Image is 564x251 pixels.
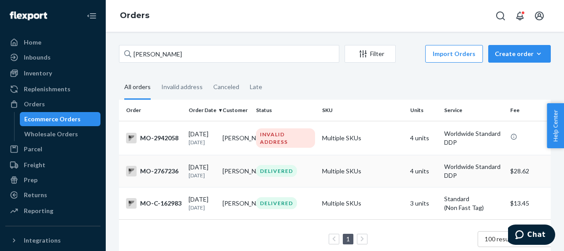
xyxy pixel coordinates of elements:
div: Canceled [213,75,239,98]
button: Help Center [547,103,564,148]
a: Returns [5,188,100,202]
a: Wholesale Orders [20,127,101,141]
div: Orders [24,100,45,109]
div: INVALID ADDRESS [256,128,315,148]
div: Wholesale Orders [24,130,78,139]
div: (Non Fast Tag) [444,203,503,212]
p: Standard [444,195,503,203]
div: Customer [223,106,249,114]
img: Flexport logo [10,11,47,20]
a: Reporting [5,204,100,218]
button: Integrations [5,233,100,247]
a: Freight [5,158,100,172]
td: 3 units [407,187,441,219]
p: Worldwide Standard DDP [444,129,503,147]
ol: breadcrumbs [113,3,156,29]
button: Filter [345,45,396,63]
a: Ecommerce Orders [20,112,101,126]
div: Inbounds [24,53,51,62]
button: Import Orders [425,45,483,63]
th: SKU [319,100,407,121]
td: [PERSON_NAME] [219,155,253,187]
td: [PERSON_NAME] [219,187,253,219]
div: Reporting [24,206,53,215]
div: Create order [495,49,544,58]
div: Ecommerce Orders [24,115,81,124]
th: Status [252,100,319,121]
button: Close Navigation [83,7,100,25]
input: Search orders [119,45,339,63]
td: 4 units [407,155,441,187]
td: Multiple SKUs [319,155,407,187]
th: Service [441,100,507,121]
a: Page 1 is your current page [345,235,352,243]
th: Order [119,100,185,121]
span: 100 results per page [485,235,542,243]
div: MO-2767236 [126,166,182,176]
p: Worldwide Standard DDP [444,162,503,180]
div: [DATE] [189,130,215,146]
a: Inventory [5,66,100,80]
a: Orders [5,97,100,111]
div: Returns [24,191,47,199]
div: Integrations [24,236,61,245]
div: Home [24,38,41,47]
div: Freight [24,161,45,169]
p: [DATE] [189,204,215,211]
td: [PERSON_NAME] [219,121,253,155]
div: DELIVERED [256,197,297,209]
div: Late [250,75,262,98]
a: Prep [5,173,100,187]
div: Invalid address [161,75,203,98]
div: Parcel [24,145,42,154]
div: MO-2942058 [126,133,182,143]
p: [DATE] [189,172,215,179]
div: MO-C-162983 [126,198,182,209]
p: [DATE] [189,139,215,146]
td: Multiple SKUs [319,187,407,219]
div: DELIVERED [256,165,297,177]
td: $13.45 [507,187,560,219]
a: Orders [120,11,149,20]
a: Replenishments [5,82,100,96]
iframe: Opens a widget where you can chat to one of our agents [508,225,555,247]
div: [DATE] [189,195,215,211]
button: Open notifications [511,7,529,25]
th: Units [407,100,441,121]
th: Order Date [185,100,219,121]
div: [DATE] [189,163,215,179]
td: 4 units [407,121,441,155]
button: Open account menu [531,7,548,25]
div: Prep [24,176,37,184]
a: Home [5,35,100,49]
div: All orders [124,75,151,100]
div: Filter [345,49,395,58]
td: $28.62 [507,155,560,187]
button: Open Search Box [492,7,509,25]
td: Multiple SKUs [319,121,407,155]
div: Replenishments [24,85,70,94]
a: Inbounds [5,50,100,64]
button: Create order [488,45,551,63]
a: Parcel [5,142,100,156]
th: Fee [507,100,560,121]
div: Inventory [24,69,52,78]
